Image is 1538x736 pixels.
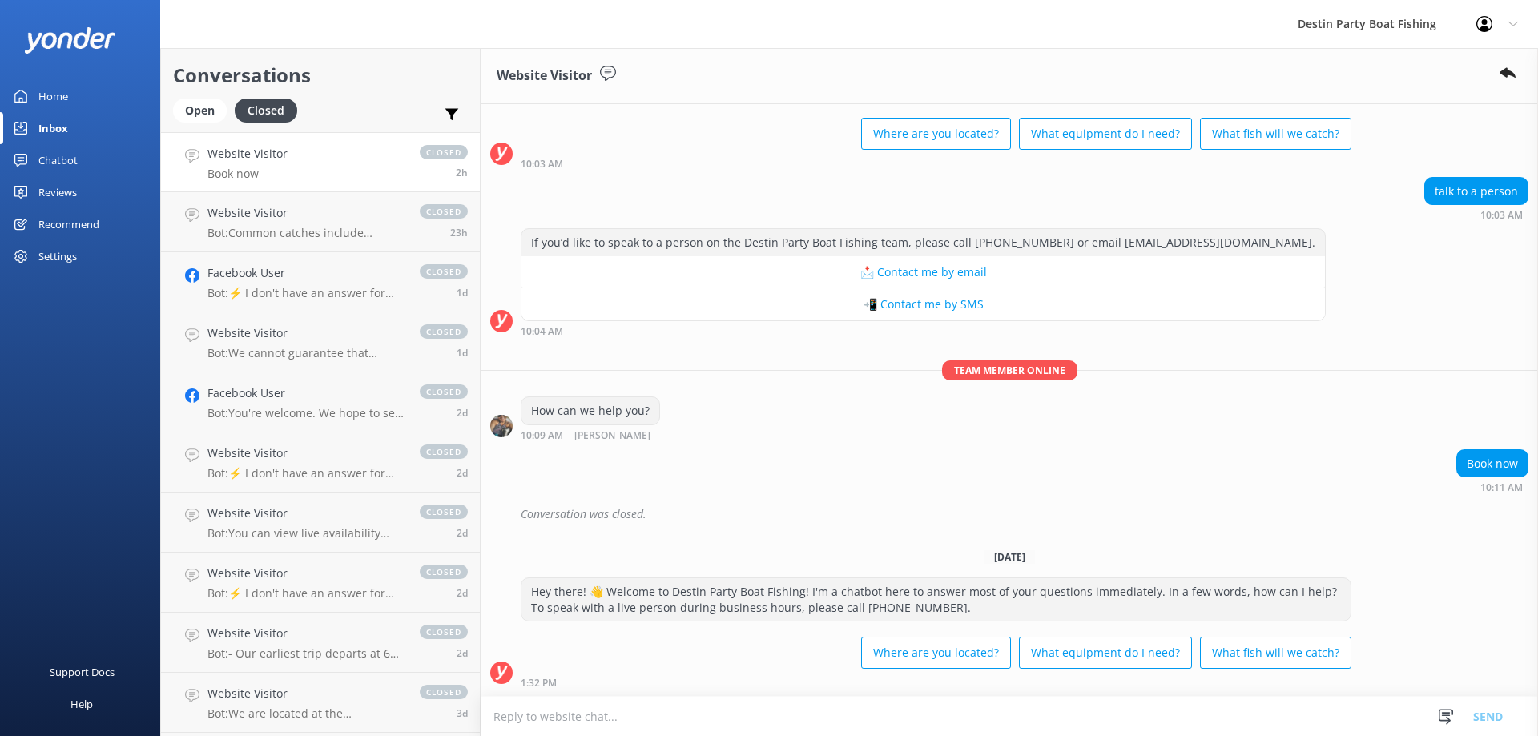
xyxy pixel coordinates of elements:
[161,132,480,192] a: Website VisitorBook nowclosed2h
[420,204,468,219] span: closed
[1480,483,1523,493] strong: 10:11 AM
[161,553,480,613] a: Website VisitorBot:⚡ I don't have an answer for that in my knowledge base. Please try and rephras...
[207,145,288,163] h4: Website Visitor
[207,505,404,522] h4: Website Visitor
[457,706,468,720] span: Aug 18 2025 02:31pm (UTC -05:00) America/Cancun
[38,80,68,112] div: Home
[161,432,480,493] a: Website VisitorBot:⚡ I don't have an answer for that in my knowledge base. Please try and rephras...
[207,625,404,642] h4: Website Visitor
[38,240,77,272] div: Settings
[161,372,480,432] a: Facebook UserBot:You're welcome. We hope to see you at Destin Party Boat Fishing soon!closed2d
[942,360,1077,380] span: Team member online
[38,144,78,176] div: Chatbot
[984,550,1035,564] span: [DATE]
[420,384,468,399] span: closed
[521,431,563,441] strong: 10:09 AM
[161,673,480,733] a: Website VisitorBot:We are located at the [GEOGRAPHIC_DATA] at [STREET_ADDRESS][US_STATE], which i...
[207,226,404,240] p: Bot: Common catches include snapper, grouper, triggerfish, cobia, and amberjack, with occasional ...
[207,406,404,420] p: Bot: You're welcome. We hope to see you at Destin Party Boat Fishing soon!
[450,226,468,239] span: Aug 20 2025 05:24pm (UTC -05:00) America/Cancun
[70,688,93,720] div: Help
[207,324,404,342] h4: Website Visitor
[521,229,1325,256] div: If you’d like to speak to a person on the Destin Party Boat Fishing team, please call [PHONE_NUMB...
[521,159,563,169] strong: 10:03 AM
[521,158,1351,169] div: Aug 19 2025 10:03am (UTC -05:00) America/Cancun
[457,586,468,600] span: Aug 18 2025 09:43pm (UTC -05:00) America/Cancun
[38,112,68,144] div: Inbox
[1019,118,1192,150] button: What equipment do I need?
[207,646,404,661] p: Bot: - Our earliest trip departs at 6 a.m., and our latest trip leaves at 2 p.m. - 4-hour trips a...
[457,466,468,480] span: Aug 19 2025 12:41pm (UTC -05:00) America/Cancun
[235,99,297,123] div: Closed
[457,406,468,420] span: Aug 19 2025 03:12pm (UTC -05:00) America/Cancun
[420,145,468,159] span: closed
[457,646,468,660] span: Aug 18 2025 06:42pm (UTC -05:00) America/Cancun
[24,27,116,54] img: yonder-white-logo.png
[207,526,404,541] p: Bot: You can view live availability and book your trip online at [URL][DOMAIN_NAME].
[207,685,404,702] h4: Website Visitor
[207,264,404,282] h4: Facebook User
[521,678,557,688] strong: 1:32 PM
[173,101,235,119] a: Open
[161,493,480,553] a: Website VisitorBot:You can view live availability and book your trip online at [URL][DOMAIN_NAME]...
[1200,637,1351,669] button: What fish will we catch?
[161,252,480,312] a: Facebook UserBot:⚡ I don't have an answer for that in my knowledge base. Please try and rephrase ...
[1457,450,1528,477] div: Book now
[521,288,1325,320] button: 📲 Contact me by SMS
[1424,209,1528,220] div: Aug 19 2025 10:03am (UTC -05:00) America/Cancun
[574,431,650,441] span: [PERSON_NAME]
[38,208,99,240] div: Recommend
[420,324,468,339] span: closed
[490,501,1528,528] div: 2025-08-19T18:48:31.035
[207,444,404,462] h4: Website Visitor
[521,397,659,424] div: How can we help you?
[1019,637,1192,669] button: What equipment do I need?
[497,66,592,86] h3: Website Visitor
[420,264,468,279] span: closed
[50,656,115,688] div: Support Docs
[456,166,468,179] span: Aug 21 2025 01:32pm (UTC -05:00) America/Cancun
[1425,178,1528,205] div: talk to a person
[457,526,468,540] span: Aug 19 2025 10:12am (UTC -05:00) America/Cancun
[161,613,480,673] a: Website VisitorBot:- Our earliest trip departs at 6 a.m., and our latest trip leaves at 2 p.m. - ...
[161,192,480,252] a: Website VisitorBot:Common catches include snapper, grouper, triggerfish, cobia, and amberjack, wi...
[1480,211,1523,220] strong: 10:03 AM
[420,505,468,519] span: closed
[207,565,404,582] h4: Website Visitor
[420,685,468,699] span: closed
[207,466,404,481] p: Bot: ⚡ I don't have an answer for that in my knowledge base. Please try and rephrase your questio...
[861,637,1011,669] button: Where are you located?
[207,204,404,222] h4: Website Visitor
[207,286,404,300] p: Bot: ⚡ I don't have an answer for that in my knowledge base. Please try and rephrase your questio...
[207,167,288,181] p: Book now
[457,346,468,360] span: Aug 20 2025 12:11pm (UTC -05:00) America/Cancun
[521,578,1351,621] div: Hey there! 👋 Welcome to Destin Party Boat Fishing! I'm a chatbot here to answer most of your ques...
[521,256,1325,288] button: 📩 Contact me by email
[861,118,1011,150] button: Where are you located?
[420,444,468,459] span: closed
[173,60,468,90] h2: Conversations
[161,312,480,372] a: Website VisitorBot:We cannot guarantee that everyone will catch a fish, as it is called fishing a...
[207,346,404,360] p: Bot: We cannot guarantee that everyone will catch a fish, as it is called fishing and not catchin...
[521,501,1528,528] div: Conversation was closed.
[207,586,404,601] p: Bot: ⚡ I don't have an answer for that in my knowledge base. Please try and rephrase your questio...
[521,325,1326,336] div: Aug 19 2025 10:04am (UTC -05:00) America/Cancun
[521,677,1351,688] div: Aug 21 2025 01:32pm (UTC -05:00) America/Cancun
[521,327,563,336] strong: 10:04 AM
[1456,481,1528,493] div: Aug 19 2025 10:11am (UTC -05:00) America/Cancun
[38,176,77,208] div: Reviews
[207,384,404,402] h4: Facebook User
[521,429,703,441] div: Aug 19 2025 10:09am (UTC -05:00) America/Cancun
[207,706,404,721] p: Bot: We are located at the [GEOGRAPHIC_DATA] at [STREET_ADDRESS][US_STATE], which is ½ mile east ...
[173,99,227,123] div: Open
[457,286,468,300] span: Aug 20 2025 12:19pm (UTC -05:00) America/Cancun
[420,565,468,579] span: closed
[235,101,305,119] a: Closed
[420,625,468,639] span: closed
[1200,118,1351,150] button: What fish will we catch?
